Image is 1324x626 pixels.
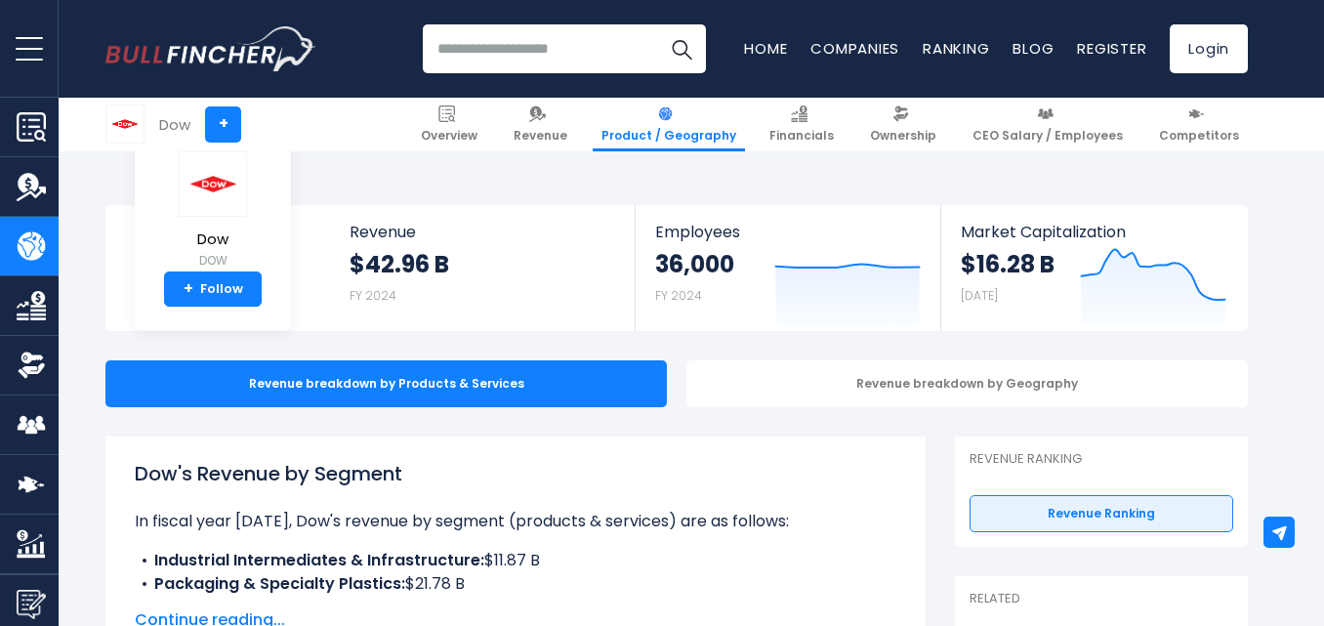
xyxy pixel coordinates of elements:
[154,549,484,571] b: Industrial Intermediates & Infrastructure:
[105,26,315,71] a: Go to homepage
[105,26,316,71] img: Bullfincher logo
[350,223,616,241] span: Revenue
[205,106,241,143] a: +
[1077,38,1146,59] a: Register
[861,98,945,151] a: Ownership
[179,151,247,217] img: DOW logo
[761,98,843,151] a: Financials
[970,495,1233,532] a: Revenue Ranking
[184,280,193,298] strong: +
[135,549,896,572] li: $11.87 B
[961,249,1055,279] strong: $16.28 B
[870,128,936,144] span: Ownership
[769,128,834,144] span: Financials
[105,360,667,407] div: Revenue breakdown by Products & Services
[135,510,896,533] p: In fiscal year [DATE], Dow's revenue by segment (products & services) are as follows:
[154,572,405,595] b: Packaging & Specialty Plastics:
[17,351,46,380] img: Ownership
[412,98,486,151] a: Overview
[330,205,636,325] a: Revenue $42.96 B FY 2024
[810,38,899,59] a: Companies
[923,38,989,59] a: Ranking
[514,128,567,144] span: Revenue
[1013,38,1054,59] a: Blog
[655,223,920,241] span: Employees
[135,459,896,488] h1: Dow's Revenue by Segment
[655,287,702,304] small: FY 2024
[601,128,736,144] span: Product / Geography
[686,360,1248,407] div: Revenue breakdown by Geography
[636,205,939,331] a: Employees 36,000 FY 2024
[421,128,477,144] span: Overview
[744,38,787,59] a: Home
[970,591,1233,607] p: Related
[655,249,734,279] strong: 36,000
[350,287,396,304] small: FY 2024
[159,113,190,136] div: Dow
[961,223,1226,241] span: Market Capitalization
[178,150,248,272] a: Dow DOW
[164,271,262,307] a: +Follow
[964,98,1132,151] a: CEO Salary / Employees
[179,252,247,270] small: DOW
[350,249,449,279] strong: $42.96 B
[1170,24,1248,73] a: Login
[941,205,1246,331] a: Market Capitalization $16.28 B [DATE]
[972,128,1123,144] span: CEO Salary / Employees
[179,231,247,248] span: Dow
[970,451,1233,468] p: Revenue Ranking
[505,98,576,151] a: Revenue
[657,24,706,73] button: Search
[106,105,144,143] img: DOW logo
[1150,98,1248,151] a: Competitors
[1159,128,1239,144] span: Competitors
[135,572,896,596] li: $21.78 B
[593,98,745,151] a: Product / Geography
[961,287,998,304] small: [DATE]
